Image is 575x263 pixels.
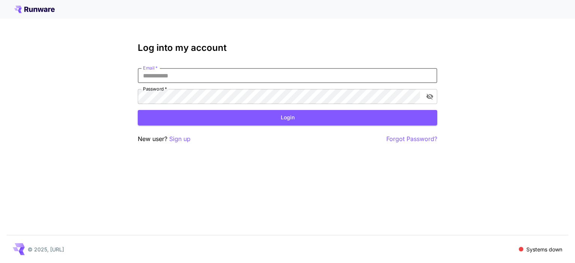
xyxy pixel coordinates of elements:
[423,90,436,103] button: toggle password visibility
[138,110,437,125] button: Login
[386,134,437,144] button: Forgot Password?
[28,245,64,253] p: © 2025, [URL]
[143,65,158,71] label: Email
[143,86,167,92] label: Password
[526,245,562,253] p: Systems down
[169,134,191,144] button: Sign up
[138,134,191,144] p: New user?
[138,43,437,53] h3: Log into my account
